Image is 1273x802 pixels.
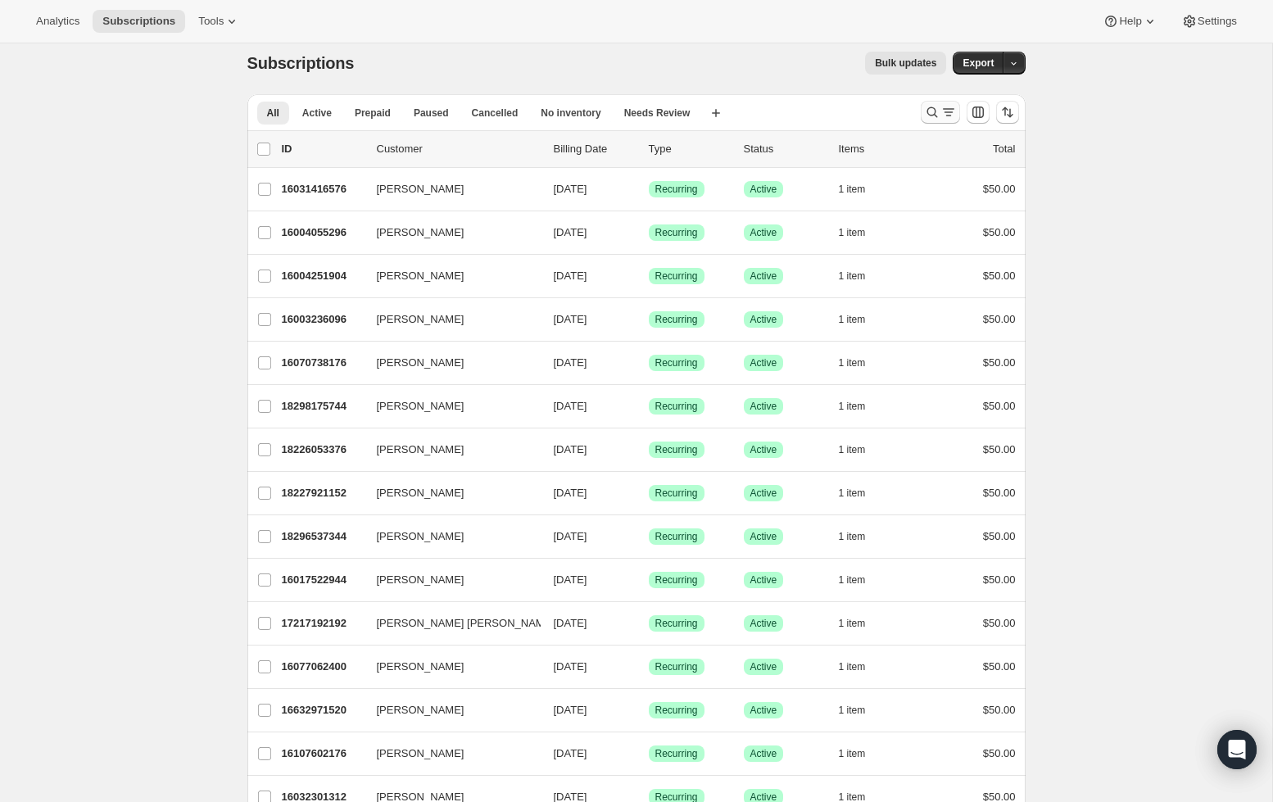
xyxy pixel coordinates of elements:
button: Settings [1171,10,1247,33]
span: [PERSON_NAME] [377,528,464,545]
span: Active [750,183,777,196]
span: [DATE] [554,617,587,629]
button: 1 item [839,612,884,635]
span: [DATE] [554,573,587,586]
span: $50.00 [983,487,1016,499]
span: Active [750,660,777,673]
p: 17217192192 [282,615,364,632]
span: Active [750,270,777,283]
span: [PERSON_NAME] [377,398,464,415]
span: [DATE] [554,270,587,282]
button: [PERSON_NAME] [367,697,531,723]
button: 1 item [839,438,884,461]
div: 16004055296[PERSON_NAME][DATE]SuccessRecurringSuccessActive1 item$50.00 [282,221,1016,244]
div: 18226053376[PERSON_NAME][DATE]SuccessRecurringSuccessActive1 item$50.00 [282,438,1016,461]
span: 1 item [839,530,866,543]
button: [PERSON_NAME] [367,654,531,680]
span: 1 item [839,660,866,673]
span: 1 item [839,313,866,326]
span: Prepaid [355,106,391,120]
p: 16077062400 [282,659,364,675]
span: Active [750,487,777,500]
p: Total [993,141,1015,157]
span: [PERSON_NAME] [377,311,464,328]
span: $50.00 [983,443,1016,455]
span: Recurring [655,313,698,326]
button: 1 item [839,482,884,505]
p: 18226053376 [282,442,364,458]
span: Paused [414,106,449,120]
span: 1 item [839,487,866,500]
div: 18296537344[PERSON_NAME][DATE]SuccessRecurringSuccessActive1 item$50.00 [282,525,1016,548]
span: 1 item [839,573,866,587]
button: [PERSON_NAME] [367,393,531,419]
button: [PERSON_NAME] [367,176,531,202]
span: 1 item [839,747,866,760]
button: 1 item [839,699,884,722]
span: Active [750,617,777,630]
span: Active [750,530,777,543]
div: 18227921152[PERSON_NAME][DATE]SuccessRecurringSuccessActive1 item$50.00 [282,482,1016,505]
span: Settings [1198,15,1237,28]
span: Recurring [655,400,698,413]
span: Needs Review [624,106,691,120]
span: Active [302,106,332,120]
p: 16107602176 [282,745,364,762]
button: [PERSON_NAME] [367,263,531,289]
span: [PERSON_NAME] [377,702,464,718]
button: Customize table column order and visibility [967,101,990,124]
p: 16017522944 [282,572,364,588]
button: 1 item [839,221,884,244]
button: 1 item [839,178,884,201]
span: Active [750,226,777,239]
button: Export [953,52,1003,75]
p: 16031416576 [282,181,364,197]
button: Subscriptions [93,10,185,33]
p: ID [282,141,364,157]
span: [PERSON_NAME] [377,572,464,588]
div: 16107602176[PERSON_NAME][DATE]SuccessRecurringSuccessActive1 item$50.00 [282,742,1016,765]
p: Customer [377,141,541,157]
button: [PERSON_NAME] [367,306,531,333]
span: [PERSON_NAME] [377,485,464,501]
span: Recurring [655,356,698,369]
button: [PERSON_NAME] [367,437,531,463]
span: Subscriptions [247,54,355,72]
span: 1 item [839,226,866,239]
span: Recurring [655,487,698,500]
button: 1 item [839,395,884,418]
span: $50.00 [983,617,1016,629]
button: Help [1093,10,1167,33]
span: Active [750,573,777,587]
span: [DATE] [554,313,587,325]
span: [DATE] [554,443,587,455]
button: Bulk updates [865,52,946,75]
div: 16632971520[PERSON_NAME][DATE]SuccessRecurringSuccessActive1 item$50.00 [282,699,1016,722]
p: 16004251904 [282,268,364,284]
span: Active [750,313,777,326]
span: Recurring [655,270,698,283]
span: [PERSON_NAME] [377,659,464,675]
button: [PERSON_NAME] [367,523,531,550]
p: 18298175744 [282,398,364,415]
span: Export [963,57,994,70]
p: 16070738176 [282,355,364,371]
div: 16017522944[PERSON_NAME][DATE]SuccessRecurringSuccessActive1 item$50.00 [282,569,1016,591]
span: Active [750,356,777,369]
span: [PERSON_NAME] [377,442,464,458]
span: [PERSON_NAME] [377,355,464,371]
span: Recurring [655,443,698,456]
span: $50.00 [983,660,1016,673]
span: Recurring [655,704,698,717]
button: 1 item [839,351,884,374]
span: Active [750,443,777,456]
span: [DATE] [554,226,587,238]
span: [PERSON_NAME] [377,268,464,284]
span: [DATE] [554,487,587,499]
span: [PERSON_NAME] [377,745,464,762]
button: 1 item [839,742,884,765]
div: Type [649,141,731,157]
span: Active [750,400,777,413]
span: Analytics [36,15,79,28]
span: 1 item [839,443,866,456]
